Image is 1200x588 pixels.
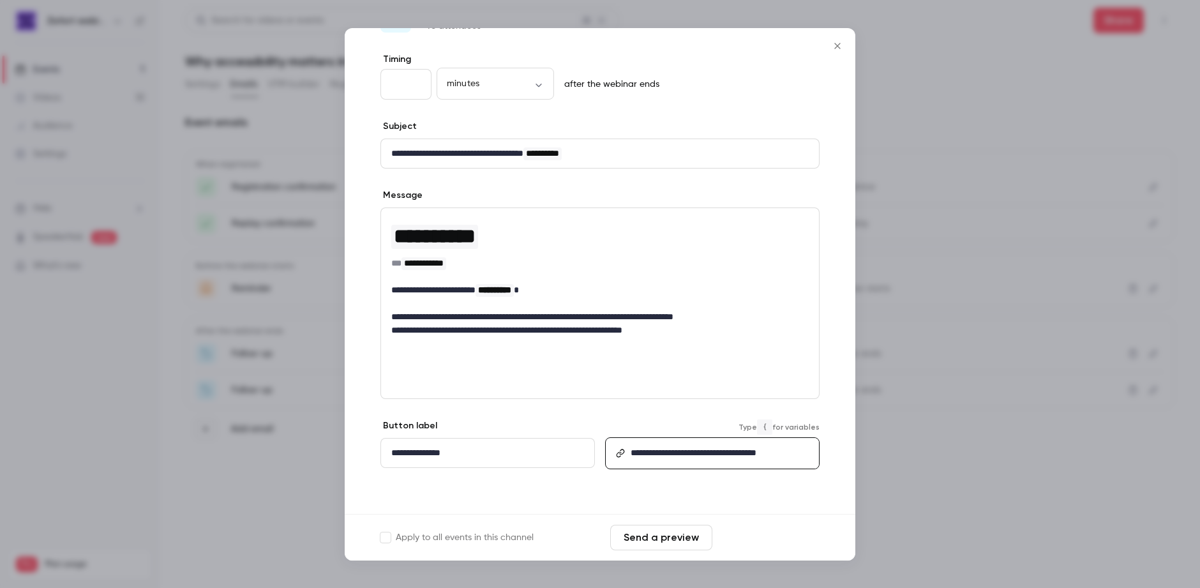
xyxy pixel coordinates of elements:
button: Send a preview [610,525,712,550]
label: Message [380,189,423,202]
label: Button label [380,419,437,432]
div: minutes [437,77,554,90]
p: Type for variables [739,419,820,435]
div: editor [381,139,819,168]
button: Save changes [717,525,820,550]
div: editor [381,439,594,467]
label: Subject [380,120,417,133]
code: { [757,419,772,435]
button: Close [825,33,850,59]
label: Apply to all events in this channel [380,531,534,544]
p: after the webinar ends [559,78,659,91]
label: Timing [380,53,820,66]
div: editor [381,208,819,372]
div: editor [626,439,818,468]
